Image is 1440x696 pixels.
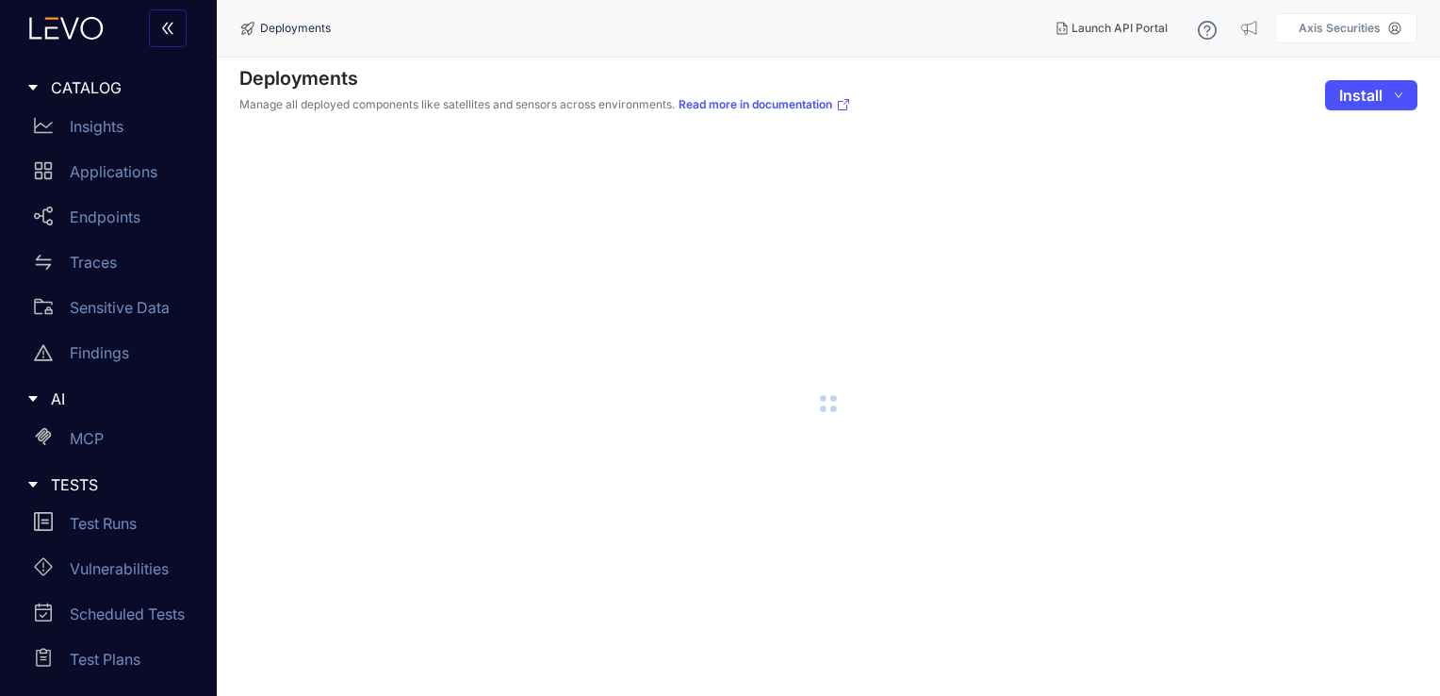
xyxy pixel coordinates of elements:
button: Installdown [1325,80,1417,110]
p: Endpoints [70,208,140,225]
span: AI [51,390,190,407]
p: Applications [70,163,157,180]
a: Scheduled Tests [19,595,205,640]
p: Test Runs [70,515,137,532]
span: double-left [160,21,175,38]
span: Deployments [260,22,331,35]
a: Insights [19,108,205,153]
a: Traces [19,243,205,289]
a: Applications [19,153,205,198]
p: Sensitive Data [70,299,170,316]
p: Traces [70,254,117,271]
p: Manage all deployed components like satellites and sensors across environments. [239,97,851,112]
button: Launch API Portal [1041,13,1183,43]
span: caret-right [26,478,40,491]
a: Sensitive Data [19,289,205,334]
p: Scheduled Tests [70,605,185,622]
p: Findings [70,344,129,361]
h4: Deployments [239,67,851,90]
a: Vulnerabilities [19,550,205,595]
a: Test Plans [19,640,205,686]
p: Insights [70,118,123,135]
div: AI [11,379,205,419]
span: CATALOG [51,79,190,96]
p: Test Plans [70,651,140,668]
div: CATALOG [11,68,205,108]
a: MCP [19,420,205,465]
a: Endpoints [19,198,205,243]
a: Test Runs [19,505,205,550]
p: MCP [70,430,104,447]
p: Vulnerabilities [70,560,169,577]
span: Install [1339,87,1383,104]
span: down [1394,91,1403,101]
button: double-left [149,9,187,47]
a: Findings [19,334,205,379]
span: caret-right [26,392,40,406]
span: Launch API Portal [1072,22,1168,35]
p: Axis Securities [1299,22,1381,35]
span: warning [34,343,53,362]
span: caret-right [26,81,40,94]
span: TESTS [51,476,190,493]
div: TESTS [11,465,205,505]
span: swap [34,253,53,272]
a: Read more in documentation [679,97,851,112]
